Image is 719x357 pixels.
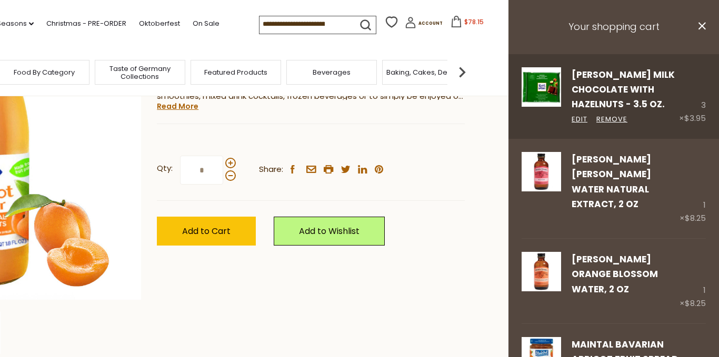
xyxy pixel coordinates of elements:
span: $78.15 [464,17,484,26]
a: Featured Products [204,68,267,76]
a: Edit [572,114,587,125]
a: Christmas - PRE-ORDER [46,18,126,29]
a: [PERSON_NAME] [PERSON_NAME] Water Natural Extract, 2 oz [572,153,651,210]
img: Ritter Milk Chocolate with Hazelnuts [522,67,561,107]
a: Beverages [313,68,351,76]
a: Remove [596,114,627,125]
a: On Sale [193,18,219,29]
span: Account [418,21,443,26]
button: Add to Cart [157,217,256,246]
input: Qty: [180,156,223,185]
a: Read More [157,101,198,111]
img: Nielsen-Massey Rose Water Natural Extract, 2 oz [522,152,561,191]
a: [PERSON_NAME] Orange Blossom Water, 2 oz [572,253,658,295]
span: $8.25 [685,212,706,223]
a: Account [405,17,443,32]
a: Nielsen-Massey Rose Water Natural Extract, 2 oz [522,152,561,225]
strong: Qty: [157,162,173,175]
span: Share: [259,163,283,176]
a: Taste of Germany Collections [98,65,182,80]
span: $8.25 [685,298,706,309]
button: $78.15 [445,16,490,32]
img: next arrow [452,62,473,83]
img: Nielsen-Massey Orange Blossom Water, 2 oz [522,252,561,291]
a: Ritter Milk Chocolate with Hazelnuts [522,67,561,126]
span: Add to Cart [182,225,231,237]
a: Oktoberfest [139,18,180,29]
div: 3 × [679,67,706,126]
a: Add to Wishlist [274,217,385,246]
a: [PERSON_NAME] Milk Chocolate with Hazelnuts - 3.5 oz. [572,68,675,111]
a: Nielsen-Massey Orange Blossom Water, 2 oz [522,252,561,310]
div: 1 × [680,152,706,225]
a: Baking, Cakes, Desserts [386,68,468,76]
span: $3.95 [684,113,706,124]
div: 1 × [680,252,706,310]
a: Food By Category [14,68,75,76]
